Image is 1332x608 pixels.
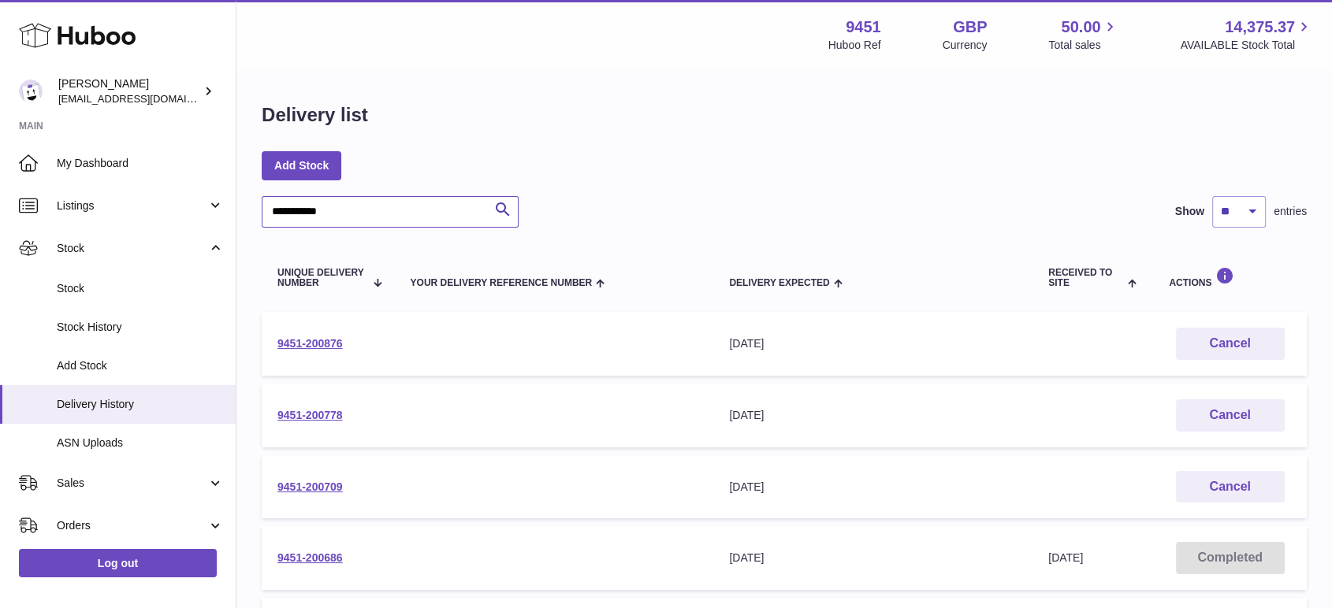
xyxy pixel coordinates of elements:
[1176,328,1285,360] button: Cancel
[277,268,365,288] span: Unique Delivery Number
[1048,268,1124,288] span: Received to Site
[57,358,224,373] span: Add Stock
[57,156,224,171] span: My Dashboard
[729,278,829,288] span: Delivery Expected
[277,480,343,493] a: 9451-200709
[953,17,987,38] strong: GBP
[729,408,1017,423] div: [DATE]
[57,320,224,335] span: Stock History
[57,476,207,491] span: Sales
[277,409,343,421] a: 9451-200778
[57,397,224,412] span: Delivery History
[57,281,224,296] span: Stock
[1169,267,1291,288] div: Actions
[1176,471,1285,503] button: Cancel
[1225,17,1295,38] span: 14,375.37
[262,102,368,128] h1: Delivery list
[1048,551,1083,564] span: [DATE]
[19,80,43,103] img: internalAdmin-9451@internal.huboo.com
[1274,204,1307,219] span: entries
[1048,38,1118,53] span: Total sales
[57,241,207,256] span: Stock
[410,278,592,288] span: Your Delivery Reference Number
[277,551,343,564] a: 9451-200686
[58,92,232,105] span: [EMAIL_ADDRESS][DOMAIN_NAME]
[1176,399,1285,432] button: Cancel
[729,480,1017,495] div: [DATE]
[1048,17,1118,53] a: 50.00 Total sales
[57,518,207,533] span: Orders
[729,336,1017,351] div: [DATE]
[58,76,200,106] div: [PERSON_NAME]
[943,38,988,53] div: Currency
[1180,17,1313,53] a: 14,375.37 AVAILABLE Stock Total
[729,551,1017,565] div: [DATE]
[846,17,881,38] strong: 9451
[19,549,217,577] a: Log out
[1061,17,1100,38] span: 50.00
[1175,204,1204,219] label: Show
[57,436,224,450] span: ASN Uploads
[57,198,207,213] span: Listings
[262,151,341,180] a: Add Stock
[828,38,881,53] div: Huboo Ref
[277,337,343,350] a: 9451-200876
[1180,38,1313,53] span: AVAILABLE Stock Total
